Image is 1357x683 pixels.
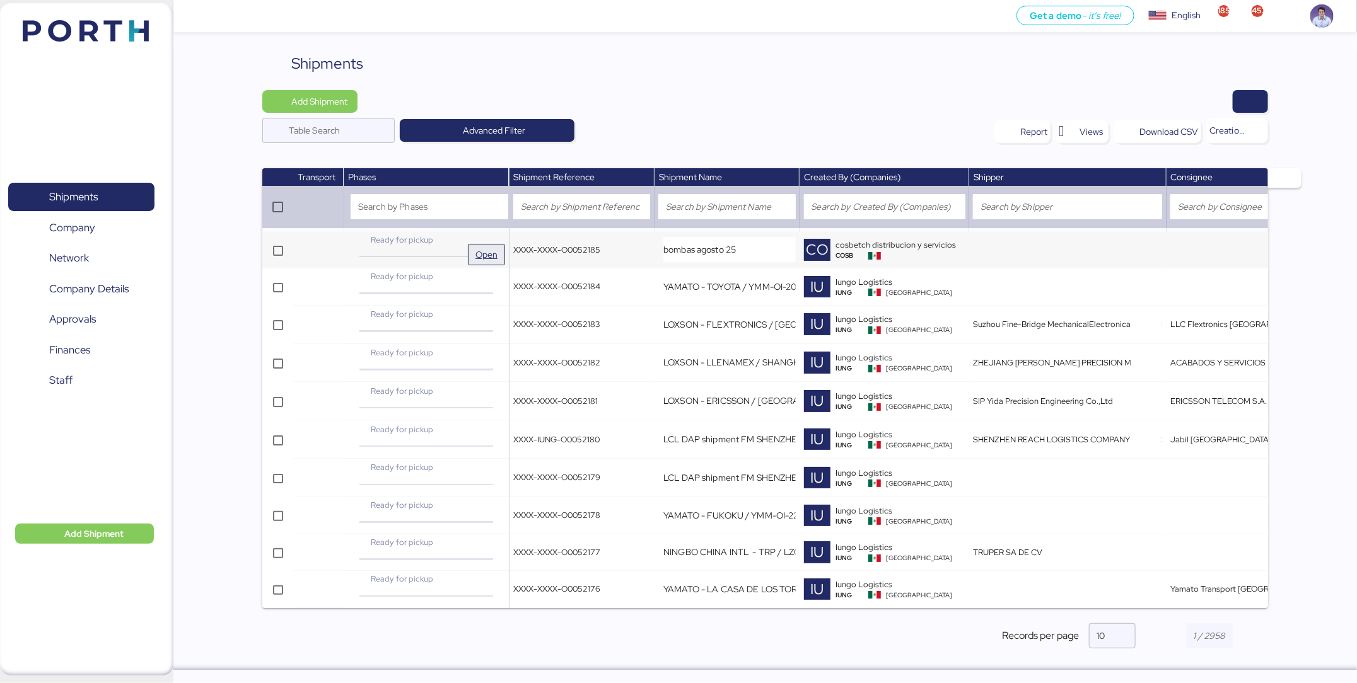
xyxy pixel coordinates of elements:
[836,440,868,450] div: IUNG
[15,524,154,544] button: Add Shipment
[513,472,600,483] span: XXXX-XXXX-O0052179
[371,537,433,548] span: Ready for pickup
[1097,630,1105,641] span: 10
[8,274,154,303] a: Company Details
[973,396,1113,406] span: SIP Yida Precision Engineering Co.,Ltd
[468,244,505,265] button: Open
[291,94,347,109] span: Add Shipment
[804,171,900,183] span: Created By (Companies)
[1020,124,1047,139] div: Report
[1171,171,1213,183] span: Consignee
[810,352,824,374] span: IU
[348,171,376,183] span: Phases
[836,325,868,335] div: IUNG
[1002,628,1079,643] span: Records per page
[836,276,965,288] div: Iungo Logistics
[49,188,98,206] span: Shipments
[810,467,824,489] span: IU
[49,219,95,237] span: Company
[513,357,600,368] span: XXXX-XXXX-O0052182
[8,366,154,395] a: Staff
[886,325,952,335] span: [GEOGRAPHIC_DATA]
[886,440,952,450] span: [GEOGRAPHIC_DATA]
[974,171,1004,183] span: Shipper
[886,590,952,600] span: [GEOGRAPHIC_DATA]
[886,364,952,373] span: [GEOGRAPHIC_DATA]
[8,183,154,212] a: Shipments
[836,517,868,526] div: IUNG
[886,288,952,297] span: [GEOGRAPHIC_DATA]
[973,434,1163,445] span: SHENZHEN REACH LOGISTICS COMPANY LIMITED
[810,541,824,563] span: IU
[513,319,600,330] span: XXXX-XXXX-O0052183
[836,479,868,488] div: IUNG
[513,434,600,445] span: XXXX-IUNG-O0052180
[371,573,433,584] span: Ready for pickup
[810,390,824,412] span: IU
[886,553,952,563] span: [GEOGRAPHIC_DATA]
[836,251,868,260] div: COSB
[371,309,433,319] span: Ready for pickup
[1139,124,1198,139] div: Download CSV
[298,171,335,183] span: Transport
[64,526,124,541] span: Add Shipment
[1170,396,1311,406] span: ERICSSON TELECOM S.A. DE C.V. C/O
[1178,199,1352,214] input: Search by Consignee
[836,364,868,373] div: IUNG
[836,505,965,517] div: Iungo Logistics
[836,428,965,440] div: Iungo Logistics
[8,213,154,242] a: Company
[1186,623,1233,648] input: 1 / 2958
[371,386,433,396] span: Ready for pickup
[513,281,600,292] span: XXXX-XXXX-O0052184
[8,305,154,334] a: Approvals
[836,541,965,553] div: Iungo Logistics
[371,500,433,510] span: Ready for pickup
[806,239,829,261] span: CO
[886,479,952,488] span: [GEOGRAPHIC_DATA]
[262,90,358,113] button: Add Shipment
[49,341,90,359] span: Finances
[513,547,600,558] span: XXXX-XXXX-O0052177
[659,171,722,183] span: Shipment Name
[49,280,129,298] span: Company Details
[836,578,965,590] div: Iungo Logistics
[836,313,965,325] div: Iungo Logistics
[812,199,958,214] input: Search by Created By (Companies)
[1170,319,1310,330] span: LLC Flextronics [GEOGRAPHIC_DATA]
[371,424,433,435] span: Ready for pickup
[1080,124,1104,139] span: Views
[181,6,202,27] button: Menu
[836,352,965,364] div: Iungo Logistics
[836,239,965,251] div: cosbetch distribucion y servicios
[371,347,433,358] span: Ready for pickup
[886,517,952,526] span: [GEOGRAPHIC_DATA]
[513,583,600,594] span: XXXX-XXXX-O0052176
[1170,583,1319,594] span: Yamato Transport [GEOGRAPHIC_DATA]
[291,52,363,75] div: Shipments
[463,123,525,138] span: Advanced Filter
[400,119,574,142] button: Advanced Filter
[289,118,387,143] input: Table Search
[810,505,824,527] span: IU
[810,428,824,451] span: IU
[886,402,952,411] span: [GEOGRAPHIC_DATA]
[973,319,1178,330] span: Suzhou Fine-Bridge MechanicalElectronical Technology
[371,271,433,282] span: Ready for pickup
[973,547,1042,558] span: TRUPER SA DE CV
[513,171,595,183] span: Shipment Reference
[836,288,868,297] div: IUNG
[836,402,868,411] div: IUNG
[836,590,868,600] div: IUNG
[1172,9,1201,22] div: English
[8,335,154,364] a: Finances
[513,244,600,255] span: XXXX-XXXX-O0052185
[49,371,73,389] span: Staff
[49,249,89,267] span: Network
[513,396,598,406] span: XXXX-XXXX-O0052181
[1056,120,1109,143] button: Views
[810,313,824,335] span: IU
[810,276,824,298] span: IU
[521,199,643,214] input: Search by Shipment Reference
[973,357,1161,368] span: ZHEJIANG [PERSON_NAME] PRECISION MACHINE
